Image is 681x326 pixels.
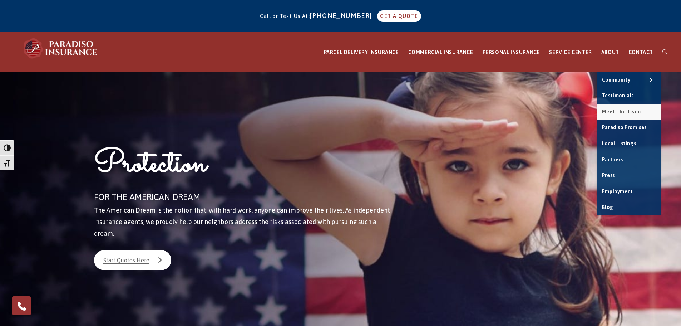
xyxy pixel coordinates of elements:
[601,49,619,55] span: ABOUT
[597,33,624,72] a: ABOUT
[602,141,636,146] span: Local Listings
[597,200,661,215] a: Blog
[597,104,661,120] a: Meet the Team
[597,152,661,168] a: Partners
[602,109,641,115] span: Meet the Team
[602,77,630,83] span: Community
[624,33,658,72] a: CONTACT
[544,33,596,72] a: SERVICE CENTER
[16,300,28,312] img: Phone icon
[94,192,200,202] span: FOR THE AMERICAN DREAM
[478,33,545,72] a: PERSONAL INSURANCE
[602,157,623,162] span: Partners
[21,38,100,59] img: Paradiso Insurance
[597,184,661,200] a: Employment
[628,49,653,55] span: CONTACT
[597,136,661,152] a: Local Listings
[310,12,376,19] a: [PHONE_NUMBER]
[597,72,661,88] a: Community
[483,49,540,55] span: PERSONAL INSURANCE
[319,33,404,72] a: PARCEL DELIVERY INSURANCE
[602,189,633,194] span: Employment
[94,206,390,237] span: The American Dream is the notion that, with hard work, anyone can improve their lives. As indepen...
[602,125,647,130] span: Paradiso Promises
[377,10,421,22] a: GET A QUOTE
[549,49,592,55] span: SERVICE CENTER
[602,172,615,178] span: Press
[404,33,478,72] a: COMMERCIAL INSURANCE
[602,204,613,210] span: Blog
[324,49,399,55] span: PARCEL DELIVERY INSURANCE
[597,88,661,104] a: Testimonials
[597,168,661,184] a: Press
[602,93,634,98] span: Testimonials
[94,250,171,270] a: Start Quotes Here
[260,13,310,19] span: Call or Text Us At:
[94,144,393,189] h1: Protection
[408,49,473,55] span: COMMERCIAL INSURANCE
[597,120,661,136] a: Paradiso Promises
